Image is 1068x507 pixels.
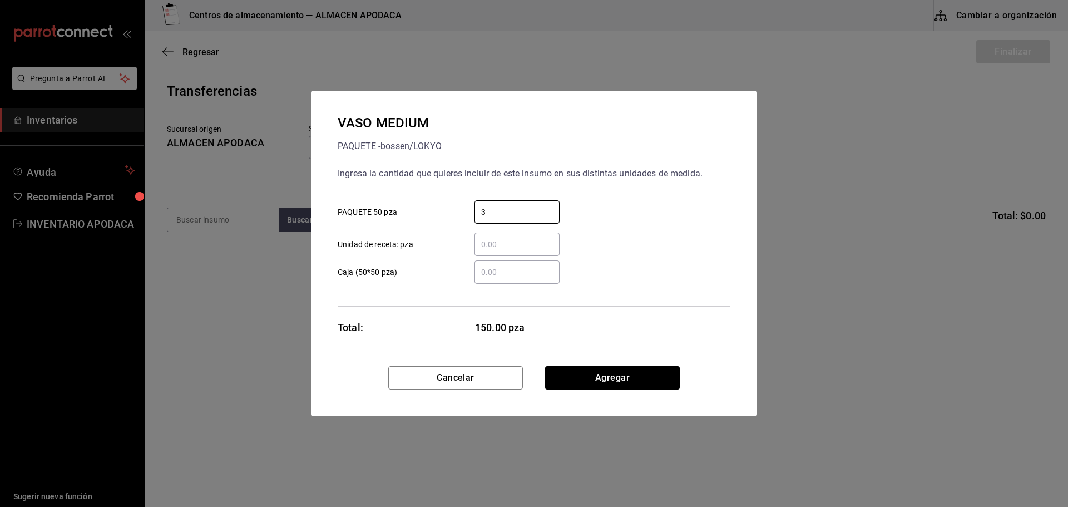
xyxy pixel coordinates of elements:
div: Total: [338,320,363,335]
div: VASO MEDIUM [338,113,442,133]
input: Caja (50*50 pza) [474,265,560,279]
button: Agregar [545,366,680,390]
span: Unidad de receta: pza [338,239,413,250]
div: PAQUETE - bossen/LOKYO [338,137,442,155]
span: 150.00 pza [475,320,560,335]
span: Caja (50*50 pza) [338,267,397,278]
input: PAQUETE 50 pza [474,205,560,219]
button: Cancelar [388,366,523,390]
span: PAQUETE 50 pza [338,206,397,218]
div: Ingresa la cantidad que quieres incluir de este insumo en sus distintas unidades de medida. [338,165,730,183]
input: Unidad de receta: pza [474,238,560,251]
